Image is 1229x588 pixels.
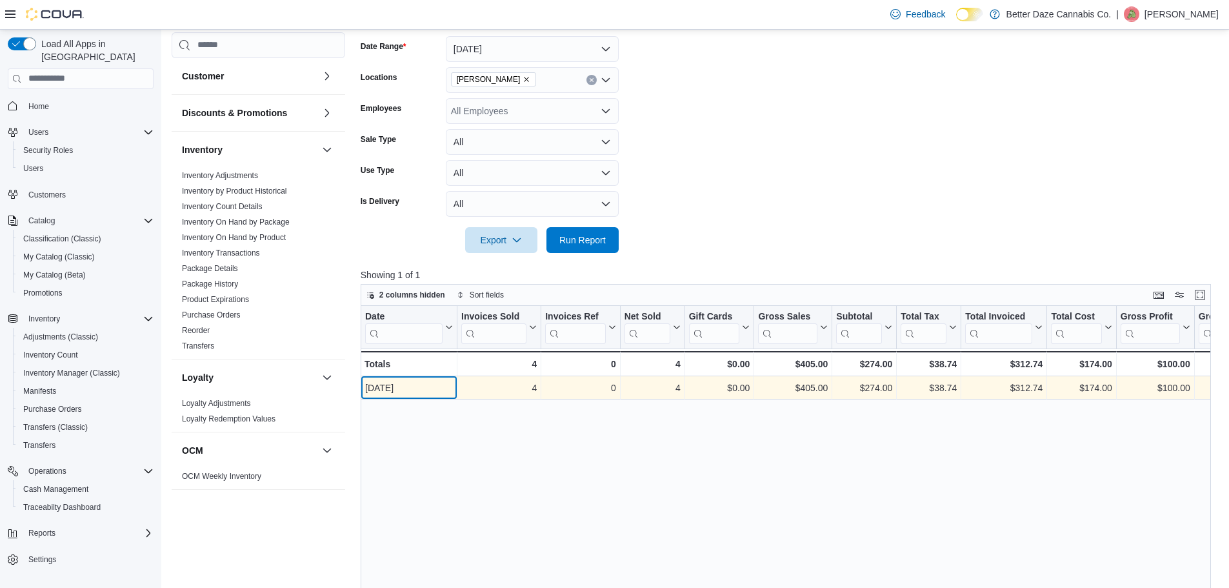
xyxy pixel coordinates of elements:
[452,287,509,303] button: Sort fields
[23,368,120,378] span: Inventory Manager (Classic)
[688,310,739,343] div: Gift Card Sales
[28,127,48,137] span: Users
[758,356,828,372] div: $405.00
[182,232,286,243] span: Inventory On Hand by Product
[965,310,1032,343] div: Total Invoiced
[688,310,739,323] div: Gift Cards
[23,270,86,280] span: My Catalog (Beta)
[23,99,54,114] a: Home
[361,134,396,145] label: Sale Type
[1051,310,1101,343] div: Total Cost
[624,310,680,343] button: Net Sold
[23,525,154,541] span: Reports
[28,554,56,565] span: Settings
[182,279,238,289] a: Package History
[13,498,159,516] button: Traceabilty Dashboard
[18,267,154,283] span: My Catalog (Beta)
[13,346,159,364] button: Inventory Count
[473,227,530,253] span: Export
[182,371,317,384] button: Loyalty
[23,288,63,298] span: Promotions
[18,143,78,158] a: Security Roles
[1192,287,1208,303] button: Enter fullscreen
[182,399,251,408] a: Loyalty Adjustments
[758,310,828,343] button: Gross Sales
[446,129,619,155] button: All
[182,398,251,409] span: Loyalty Adjustments
[457,73,521,86] span: [PERSON_NAME]
[836,356,892,372] div: $274.00
[18,231,154,247] span: Classification (Classic)
[965,356,1043,372] div: $312.74
[901,310,946,323] div: Total Tax
[1121,380,1190,396] div: $100.00
[182,414,275,423] a: Loyalty Redemption Values
[182,143,223,156] h3: Inventory
[182,444,203,457] h3: OCM
[18,285,154,301] span: Promotions
[18,383,154,399] span: Manifests
[624,310,670,323] div: Net Sold
[836,310,882,323] div: Subtotal
[23,350,78,360] span: Inventory Count
[624,380,681,396] div: 4
[1051,310,1101,323] div: Total Cost
[3,310,159,328] button: Inventory
[361,103,401,114] label: Employees
[23,463,72,479] button: Operations
[182,217,290,227] span: Inventory On Hand by Package
[1121,356,1190,372] div: $100.00
[182,310,241,320] span: Purchase Orders
[586,75,597,85] button: Clear input
[319,370,335,385] button: Loyalty
[545,310,605,343] div: Invoices Ref
[182,143,317,156] button: Inventory
[18,285,68,301] a: Promotions
[365,310,453,343] button: Date
[23,187,154,203] span: Customers
[23,332,98,342] span: Adjustments (Classic)
[545,356,615,372] div: 0
[836,310,892,343] button: Subtotal
[361,269,1220,281] p: Showing 1 of 1
[182,106,317,119] button: Discounts & Promotions
[23,551,154,567] span: Settings
[446,160,619,186] button: All
[18,365,154,381] span: Inventory Manager (Classic)
[23,422,88,432] span: Transfers (Classic)
[182,248,260,258] span: Inventory Transactions
[182,371,214,384] h3: Loyalty
[18,329,103,345] a: Adjustments (Classic)
[688,310,750,343] button: Gift Cards
[18,438,154,453] span: Transfers
[182,171,258,180] a: Inventory Adjustments
[319,443,335,458] button: OCM
[182,106,287,119] h3: Discounts & Promotions
[1006,6,1112,22] p: Better Daze Cannabis Co.
[182,294,249,305] span: Product Expirations
[461,310,526,343] div: Invoices Sold
[23,98,154,114] span: Home
[23,311,65,327] button: Inventory
[361,196,399,207] label: Is Delivery
[559,234,606,247] span: Run Report
[182,295,249,304] a: Product Expirations
[901,310,946,343] div: Total Tax
[901,380,957,396] div: $38.74
[3,550,159,569] button: Settings
[624,356,680,372] div: 4
[23,234,101,244] span: Classification (Classic)
[13,418,159,436] button: Transfers (Classic)
[956,21,957,22] span: Dark Mode
[23,484,88,494] span: Cash Management
[319,68,335,84] button: Customer
[523,76,530,83] button: Remove Eunice from selection in this group
[13,400,159,418] button: Purchase Orders
[182,341,214,351] span: Transfers
[172,396,345,432] div: Loyalty
[18,329,154,345] span: Adjustments (Classic)
[1121,310,1190,343] button: Gross Profit
[901,310,957,343] button: Total Tax
[361,287,450,303] button: 2 columns hidden
[461,310,537,343] button: Invoices Sold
